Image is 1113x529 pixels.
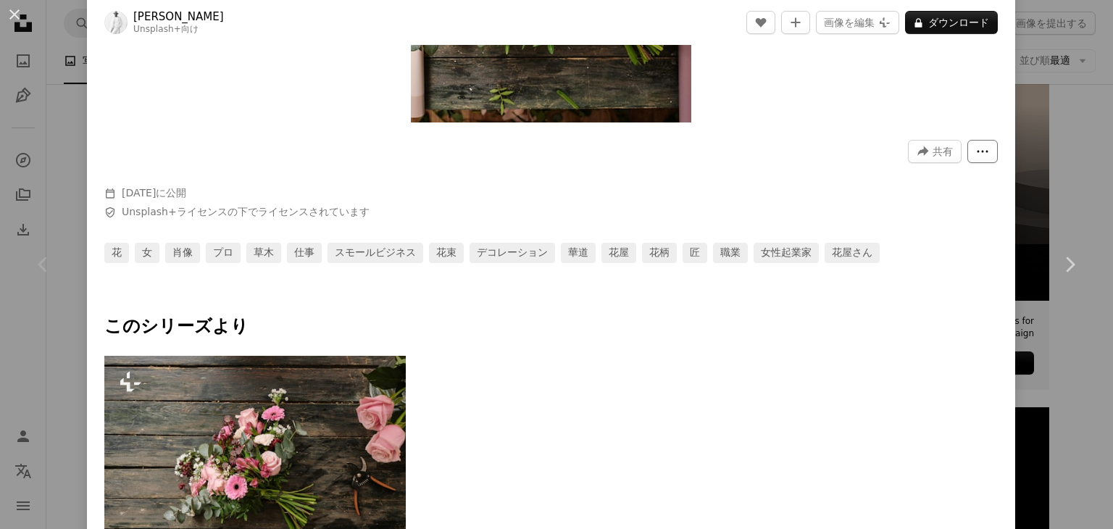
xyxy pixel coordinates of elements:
[642,243,677,263] a: 花柄
[165,243,200,263] a: 肖像
[328,243,423,263] a: スモールビジネス
[122,205,370,220] span: の下でライセンスされています
[206,243,241,263] a: プロ
[135,243,159,263] a: 女
[122,187,186,199] span: に公開
[746,11,775,34] button: いいね！
[287,243,322,263] a: 仕事
[104,243,129,263] a: 花
[133,9,224,24] a: [PERSON_NAME]
[104,11,128,34] img: Andrej Lišakovのプロフィールを見る
[133,24,224,36] div: 向け
[601,243,636,263] a: 花屋
[470,243,555,263] a: デコレーション
[104,449,406,462] a: 木のテーブルの上に座っている花束
[246,243,281,263] a: 草木
[967,140,998,163] button: その他のアクション
[905,11,998,34] button: ダウンロード
[683,243,707,263] a: 匠
[933,141,953,162] span: 共有
[781,11,810,34] button: コレクションに追加する
[816,11,899,34] button: 画像を編集
[908,140,962,163] button: このビジュアルを共有する
[561,243,596,263] a: 華道
[1026,195,1113,334] a: 次へ
[122,187,156,199] time: 2023年2月20日 21:23:53 GMT+9
[754,243,819,263] a: 女性起業家
[429,243,464,263] a: 花束
[104,315,998,338] p: このシリーズより
[825,243,880,263] a: 花屋さん
[133,24,181,34] a: Unsplash+
[122,206,228,217] a: Unsplash+ライセンス
[713,243,748,263] a: 職業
